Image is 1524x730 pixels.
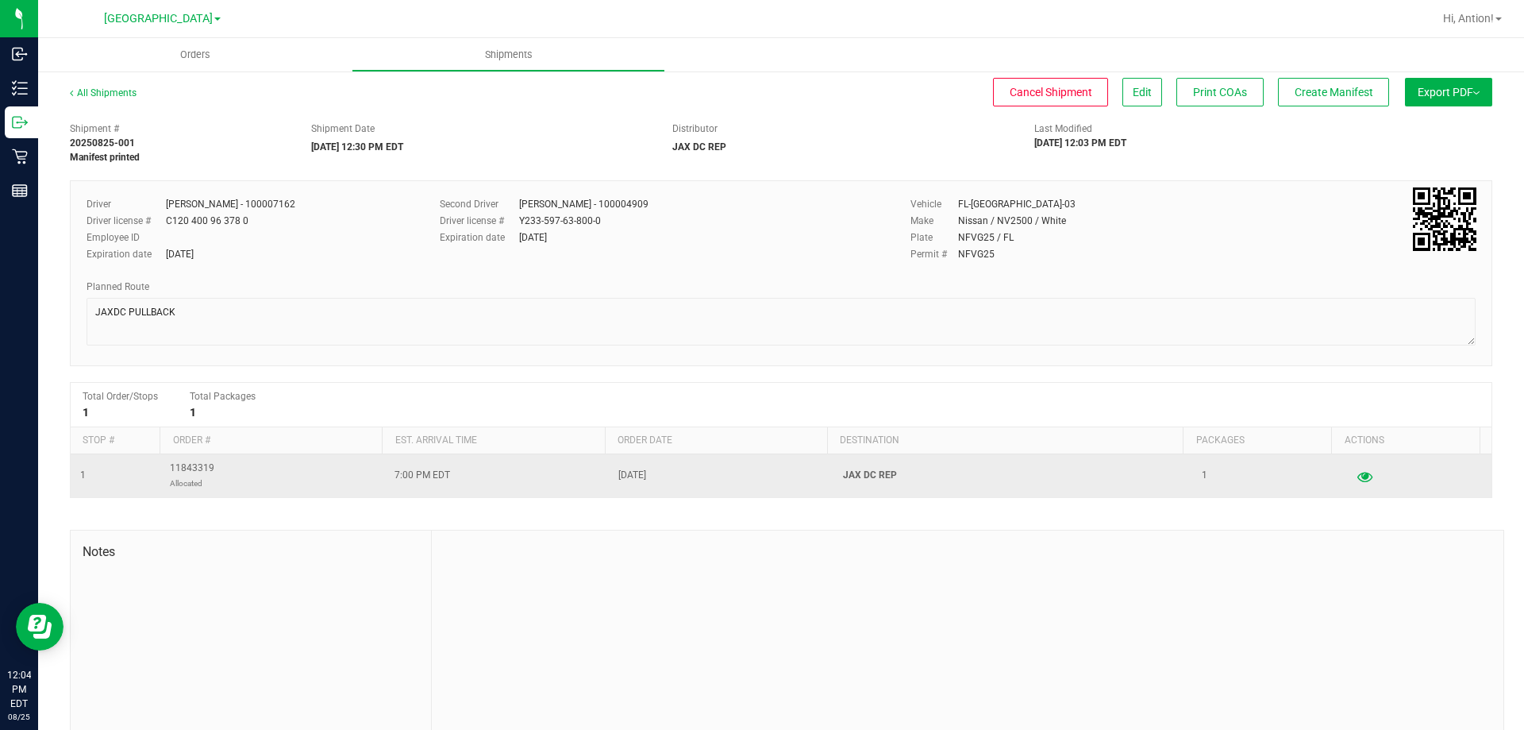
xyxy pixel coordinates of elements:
span: Shipments [464,48,554,62]
span: Total Packages [190,391,256,402]
span: Shipment # [70,122,287,136]
label: Shipment Date [311,122,375,136]
label: Expiration date [440,230,519,245]
strong: 1 [190,406,196,419]
button: Print COAs [1176,78,1264,106]
div: FL-[GEOGRAPHIC_DATA]-03 [958,197,1076,211]
label: Driver license # [87,214,166,228]
span: Cancel Shipment [1010,86,1092,98]
span: Edit [1133,86,1152,98]
p: Allocated [170,476,214,491]
div: [DATE] [519,230,547,245]
th: Order # [160,427,382,454]
span: Total Order/Stops [83,391,158,402]
img: Scan me! [1413,187,1476,251]
span: 1 [80,468,86,483]
p: JAX DC REP [843,468,1183,483]
span: Orders [159,48,232,62]
span: Hi, Antion! [1443,12,1494,25]
strong: 1 [83,406,89,419]
strong: [DATE] 12:30 PM EDT [311,141,403,153]
span: Print COAs [1193,86,1247,98]
p: 12:04 PM EDT [7,668,31,711]
th: Order date [605,427,827,454]
span: Notes [83,543,419,562]
span: [GEOGRAPHIC_DATA] [104,12,213,25]
label: Vehicle [910,197,958,211]
label: Make [910,214,958,228]
label: Plate [910,230,958,245]
label: Expiration date [87,247,166,261]
a: All Shipments [70,87,137,98]
label: Employee ID [87,230,166,245]
a: Shipments [352,38,665,71]
div: C120 400 96 378 0 [166,214,248,228]
div: Nissan / NV2500 / White [958,214,1066,228]
span: Create Manifest [1295,86,1373,98]
button: Edit [1122,78,1162,106]
button: Create Manifest [1278,78,1389,106]
span: 1 [1202,468,1207,483]
th: Est. arrival time [382,427,604,454]
div: NFVG25 / FL [958,230,1014,245]
span: [DATE] [618,468,646,483]
span: Planned Route [87,281,149,292]
th: Packages [1183,427,1331,454]
div: Y233-597-63-800-0 [519,214,601,228]
span: 11843319 [170,461,214,491]
inline-svg: Inbound [12,46,28,62]
span: 7:00 PM EDT [394,468,450,483]
div: NFVG25 [958,247,995,261]
strong: JAX DC REP [672,141,726,153]
inline-svg: Reports [12,183,28,199]
inline-svg: Retail [12,149,28,164]
label: Permit # [910,247,958,261]
iframe: Resource center [16,603,63,651]
label: Second Driver [440,197,519,211]
inline-svg: Inventory [12,80,28,96]
p: 08/25 [7,711,31,723]
th: Destination [827,427,1183,454]
th: Stop # [71,427,160,454]
div: [PERSON_NAME] - 100007162 [166,197,295,211]
div: [PERSON_NAME] - 100004909 [519,197,648,211]
label: Driver [87,197,166,211]
button: Export PDF [1405,78,1492,106]
strong: 20250825-001 [70,137,135,149]
a: Orders [38,38,352,71]
qrcode: 20250825-001 [1413,187,1476,251]
th: Actions [1331,427,1480,454]
inline-svg: Outbound [12,114,28,130]
div: [DATE] [166,247,194,261]
strong: [DATE] 12:03 PM EDT [1034,137,1126,149]
button: Cancel Shipment [993,78,1108,106]
strong: Manifest printed [70,152,140,163]
label: Distributor [672,122,718,136]
label: Last Modified [1034,122,1092,136]
label: Driver license # [440,214,519,228]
